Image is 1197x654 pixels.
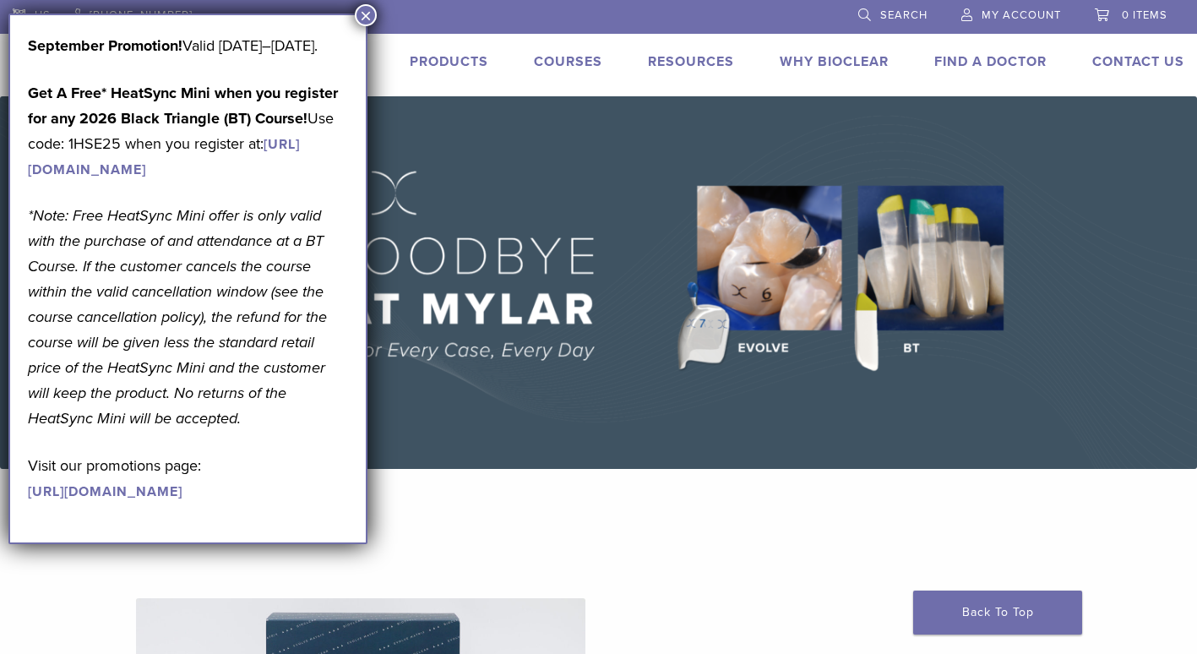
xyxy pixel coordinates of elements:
[1122,8,1167,22] span: 0 items
[934,53,1047,70] a: Find A Doctor
[28,206,327,428] em: *Note: Free HeatSync Mini offer is only valid with the purchase of and attendance at a BT Course....
[913,591,1082,635] a: Back To Top
[28,36,182,55] b: September Promotion!
[648,53,734,70] a: Resources
[28,453,348,504] p: Visit our promotions page:
[28,136,300,178] a: [URL][DOMAIN_NAME]
[28,80,348,182] p: Use code: 1HSE25 when you register at:
[28,33,348,58] p: Valid [DATE]–[DATE].
[1092,53,1184,70] a: Contact Us
[28,84,338,128] strong: Get A Free* HeatSync Mini when you register for any 2026 Black Triangle (BT) Course!
[780,53,889,70] a: Why Bioclear
[880,8,928,22] span: Search
[410,53,488,70] a: Products
[28,483,182,500] a: [URL][DOMAIN_NAME]
[355,4,377,26] button: Close
[982,8,1061,22] span: My Account
[534,53,602,70] a: Courses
